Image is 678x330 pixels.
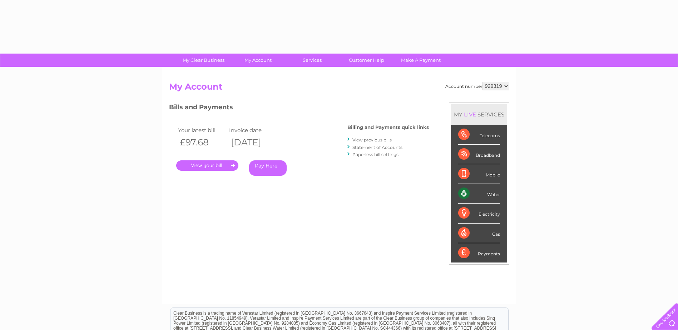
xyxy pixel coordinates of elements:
a: Paperless bill settings [352,152,399,157]
div: Clear Business is a trading name of Verastar Limited (registered in [GEOGRAPHIC_DATA] No. 3667643... [170,4,508,35]
h3: Bills and Payments [169,102,429,115]
a: My Clear Business [174,54,233,67]
div: Broadband [458,145,500,164]
div: Electricity [458,204,500,223]
div: Payments [458,243,500,262]
div: Gas [458,224,500,243]
div: Mobile [458,164,500,184]
a: View previous bills [352,137,392,142]
div: Water [458,184,500,204]
div: Account number [445,82,509,90]
a: Services [283,54,342,67]
h2: My Account [169,82,509,95]
a: My Account [228,54,287,67]
a: Statement of Accounts [352,145,402,150]
div: LIVE [462,111,477,118]
th: [DATE] [227,135,279,150]
th: £97.68 [176,135,228,150]
td: Your latest bill [176,125,228,135]
td: Invoice date [227,125,279,135]
a: Make A Payment [391,54,450,67]
div: MY SERVICES [451,104,507,125]
h4: Billing and Payments quick links [347,125,429,130]
a: Pay Here [249,160,287,176]
a: Customer Help [337,54,396,67]
div: Telecoms [458,125,500,145]
a: . [176,160,238,171]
